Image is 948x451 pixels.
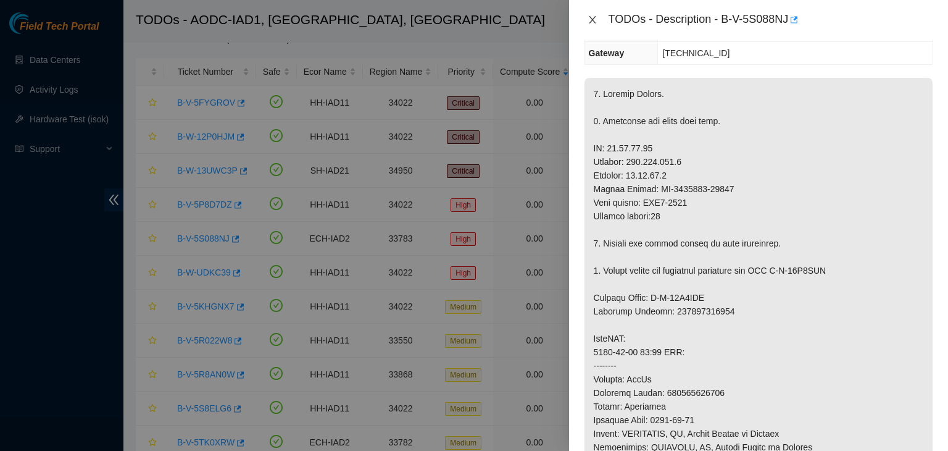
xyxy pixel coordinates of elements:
[589,48,625,58] span: Gateway
[609,10,933,30] div: TODOs - Description - B-V-5S088NJ
[588,15,597,25] span: close
[584,14,601,26] button: Close
[662,48,730,58] span: [TECHNICAL_ID]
